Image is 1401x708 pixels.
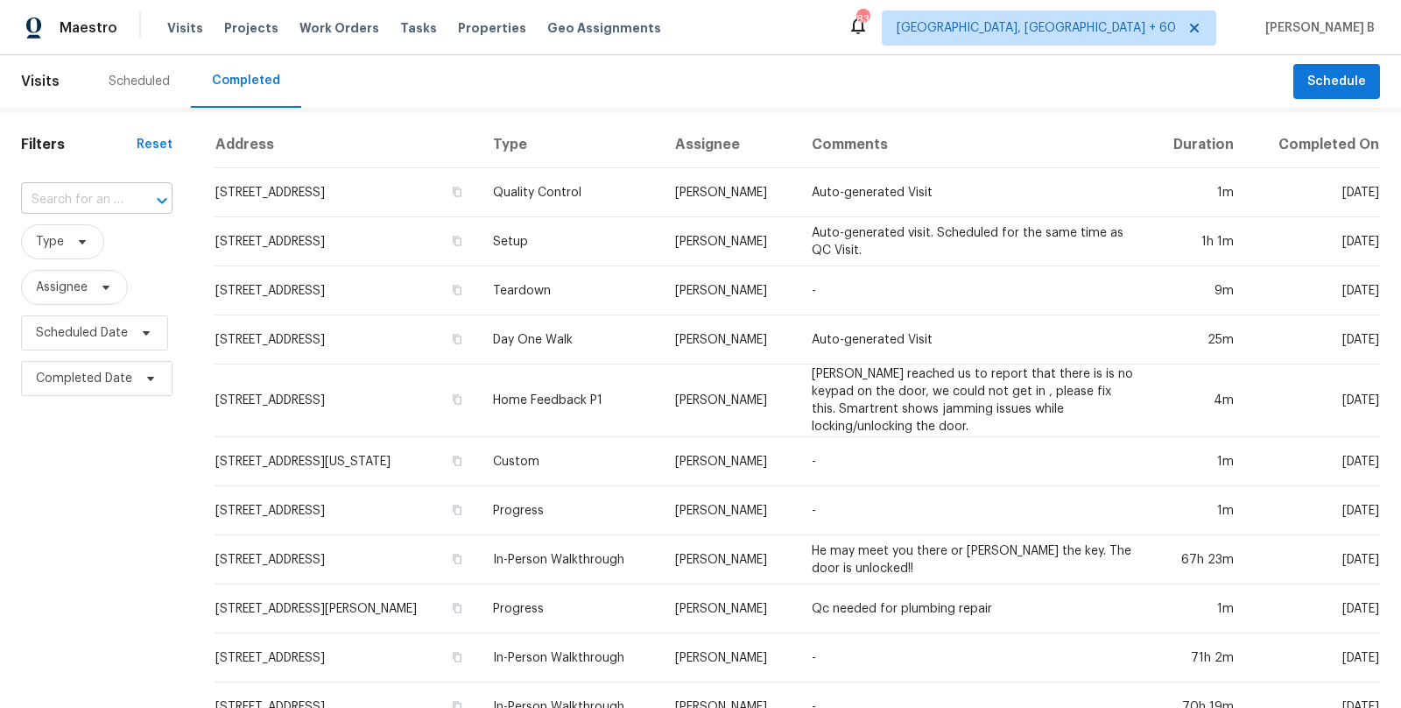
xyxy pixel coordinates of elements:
[1248,168,1380,217] td: [DATE]
[661,315,798,365] td: [PERSON_NAME]
[1147,634,1248,683] td: 71h 2m
[21,136,137,153] h1: Filters
[215,365,479,437] td: [STREET_ADDRESS]
[798,217,1147,266] td: Auto-generated visit. Scheduled for the same time as QC Visit.
[798,315,1147,365] td: Auto-generated Visit
[479,535,661,584] td: In-Person Walkthrough
[449,184,465,200] button: Copy Address
[167,19,203,37] span: Visits
[1307,71,1366,93] span: Schedule
[21,62,60,101] span: Visits
[215,122,479,168] th: Address
[1147,437,1248,486] td: 1m
[1147,584,1248,634] td: 1m
[449,282,465,298] button: Copy Address
[215,168,479,217] td: [STREET_ADDRESS]
[1248,365,1380,437] td: [DATE]
[1147,217,1248,266] td: 1h 1m
[798,584,1147,634] td: Qc needed for plumbing repair
[1147,486,1248,535] td: 1m
[449,649,465,665] button: Copy Address
[798,486,1147,535] td: -
[299,19,379,37] span: Work Orders
[661,168,798,217] td: [PERSON_NAME]
[1147,535,1248,584] td: 67h 23m
[215,315,479,365] td: [STREET_ADDRESS]
[479,217,661,266] td: Setup
[479,266,661,315] td: Teardown
[21,187,123,214] input: Search for an address...
[215,486,479,535] td: [STREET_ADDRESS]
[798,266,1147,315] td: -
[479,315,661,365] td: Day One Walk
[798,437,1147,486] td: -
[479,365,661,437] td: Home Feedback P1
[798,122,1147,168] th: Comments
[36,324,128,342] span: Scheduled Date
[1248,584,1380,634] td: [DATE]
[479,168,661,217] td: Quality Control
[449,392,465,407] button: Copy Address
[449,551,465,567] button: Copy Address
[1147,365,1248,437] td: 4m
[897,19,1176,37] span: [GEOGRAPHIC_DATA], [GEOGRAPHIC_DATA] + 60
[798,168,1147,217] td: Auto-generated Visit
[1248,266,1380,315] td: [DATE]
[449,331,465,347] button: Copy Address
[479,122,661,168] th: Type
[109,73,170,90] div: Scheduled
[1293,64,1380,100] button: Schedule
[1248,122,1380,168] th: Completed On
[798,535,1147,584] td: He may meet you there or [PERSON_NAME] the key. The door is unlocked!!
[479,486,661,535] td: Progress
[1147,168,1248,217] td: 1m
[36,279,88,296] span: Assignee
[798,365,1147,437] td: [PERSON_NAME] reached us to report that there is is no keypad on the door, we could not get in , ...
[1248,217,1380,266] td: [DATE]
[1258,19,1375,37] span: [PERSON_NAME] B
[479,584,661,634] td: Progress
[1248,535,1380,584] td: [DATE]
[1248,315,1380,365] td: [DATE]
[661,266,798,315] td: [PERSON_NAME]
[36,370,132,387] span: Completed Date
[547,19,661,37] span: Geo Assignments
[215,217,479,266] td: [STREET_ADDRESS]
[449,233,465,249] button: Copy Address
[400,22,437,34] span: Tasks
[661,584,798,634] td: [PERSON_NAME]
[661,365,798,437] td: [PERSON_NAME]
[215,584,479,634] td: [STREET_ADDRESS][PERSON_NAME]
[479,437,661,486] td: Custom
[1248,634,1380,683] td: [DATE]
[661,486,798,535] td: [PERSON_NAME]
[224,19,278,37] span: Projects
[1147,315,1248,365] td: 25m
[661,217,798,266] td: [PERSON_NAME]
[1147,266,1248,315] td: 9m
[215,437,479,486] td: [STREET_ADDRESS][US_STATE]
[212,72,280,89] div: Completed
[856,11,869,28] div: 838
[137,136,172,153] div: Reset
[36,233,64,251] span: Type
[449,453,465,469] button: Copy Address
[449,600,465,616] button: Copy Address
[1248,437,1380,486] td: [DATE]
[661,535,798,584] td: [PERSON_NAME]
[449,502,465,518] button: Copy Address
[60,19,117,37] span: Maestro
[479,634,661,683] td: In-Person Walkthrough
[1248,486,1380,535] td: [DATE]
[215,266,479,315] td: [STREET_ADDRESS]
[798,634,1147,683] td: -
[215,634,479,683] td: [STREET_ADDRESS]
[661,634,798,683] td: [PERSON_NAME]
[661,122,798,168] th: Assignee
[150,188,174,213] button: Open
[215,535,479,584] td: [STREET_ADDRESS]
[661,437,798,486] td: [PERSON_NAME]
[1147,122,1248,168] th: Duration
[458,19,526,37] span: Properties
